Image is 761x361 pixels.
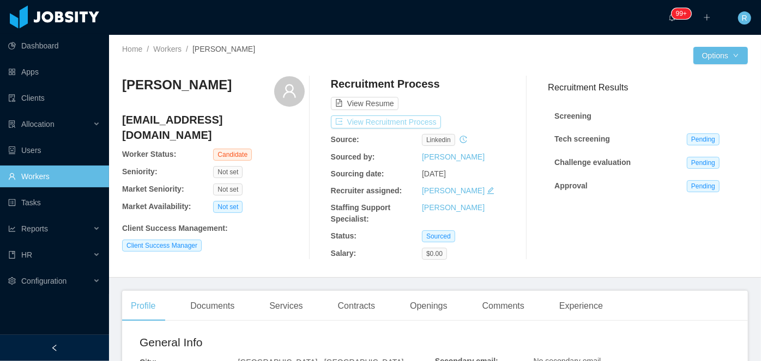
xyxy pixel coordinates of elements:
[122,202,191,211] b: Market Availability:
[122,167,158,176] b: Seniority:
[8,87,100,109] a: icon: auditClients
[422,248,447,260] span: $0.00
[687,133,720,145] span: Pending
[331,135,359,144] b: Source:
[261,291,311,321] div: Services
[422,230,455,242] span: Sourced
[474,291,533,321] div: Comments
[551,291,612,321] div: Experience
[331,99,398,108] a: icon: file-textView Resume
[186,45,188,53] span: /
[422,169,446,178] span: [DATE]
[742,11,747,25] span: R
[693,47,748,64] button: Optionsicon: down
[21,224,48,233] span: Reports
[554,134,610,143] strong: Tech screening
[703,14,711,21] i: icon: plus
[8,120,16,128] i: icon: solution
[331,186,402,195] b: Recruiter assigned:
[331,203,391,223] b: Staffing Support Specialist:
[401,291,456,321] div: Openings
[487,187,494,194] i: icon: edit
[422,186,485,195] a: [PERSON_NAME]
[122,240,202,252] span: Client Success Manager
[213,166,243,178] span: Not set
[331,115,441,129] button: icon: exportView Recruitment Process
[122,224,228,232] b: Client Success Management :
[140,334,435,351] h2: General Info
[331,231,357,240] b: Status:
[422,152,485,161] a: [PERSON_NAME]
[147,45,149,53] span: /
[8,166,100,187] a: icon: userWorkers
[282,83,297,99] i: icon: user
[8,225,16,232] i: icon: line-chart
[460,136,467,143] i: icon: history
[21,120,55,129] span: Allocation
[182,291,243,321] div: Documents
[554,112,591,120] strong: Screening
[192,45,255,53] span: [PERSON_NAME]
[8,35,100,57] a: icon: pie-chartDashboard
[8,192,100,213] a: icon: profileTasks
[422,203,485,212] a: [PERSON_NAME]
[122,112,305,143] h4: [EMAIL_ADDRESS][DOMAIN_NAME]
[331,249,357,258] b: Salary:
[122,291,164,321] div: Profile
[668,14,676,21] i: icon: bell
[122,76,232,94] h3: [PERSON_NAME]
[422,134,455,146] span: linkedin
[21,277,67,285] span: Configuration
[213,201,243,213] span: Not set
[8,61,100,83] a: icon: appstoreApps
[8,251,16,259] i: icon: book
[331,152,375,161] b: Sourced by:
[331,97,398,110] button: icon: file-textView Resume
[548,81,748,94] h3: Recruitment Results
[672,8,691,19] sup: 249
[122,150,176,158] b: Worker Status:
[687,157,720,169] span: Pending
[213,149,252,161] span: Candidate
[329,291,384,321] div: Contracts
[8,277,16,285] i: icon: setting
[122,185,184,193] b: Market Seniority:
[153,45,182,53] a: Workers
[554,181,588,190] strong: Approval
[213,183,243,195] span: Not set
[331,169,384,178] b: Sourcing date:
[8,139,100,161] a: icon: robotUsers
[687,180,720,192] span: Pending
[122,45,142,53] a: Home
[554,158,631,167] strong: Challenge evaluation
[331,118,441,126] a: icon: exportView Recruitment Process
[21,250,32,259] span: HR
